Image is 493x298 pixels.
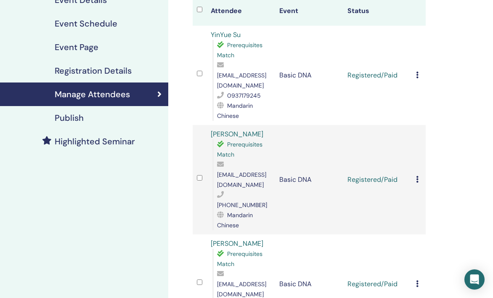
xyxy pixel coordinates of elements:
h4: Event Page [55,42,98,52]
span: [EMAIL_ADDRESS][DOMAIN_NAME] [217,72,266,89]
span: Mandarin Chinese [217,211,253,229]
div: Open Intercom Messenger [464,269,485,290]
h4: Event Schedule [55,19,117,29]
h4: Registration Details [55,66,132,76]
a: YinYue Su [211,30,241,39]
h4: Highlighted Seminar [55,136,135,146]
span: Prerequisites Match [217,41,262,59]
td: Basic DNA [275,26,344,125]
span: [EMAIL_ADDRESS][DOMAIN_NAME] [217,171,266,189]
span: Prerequisites Match [217,141,262,158]
a: [PERSON_NAME] [211,130,263,138]
h4: Publish [55,113,84,123]
td: Basic DNA [275,125,344,234]
span: [EMAIL_ADDRESS][DOMAIN_NAME] [217,280,266,298]
span: [PHONE_NUMBER] [217,201,267,209]
span: 0937179245 [227,92,261,99]
a: [PERSON_NAME] [211,239,263,248]
span: Prerequisites Match [217,250,262,268]
span: Mandarin Chinese [217,102,253,120]
h4: Manage Attendees [55,89,130,99]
